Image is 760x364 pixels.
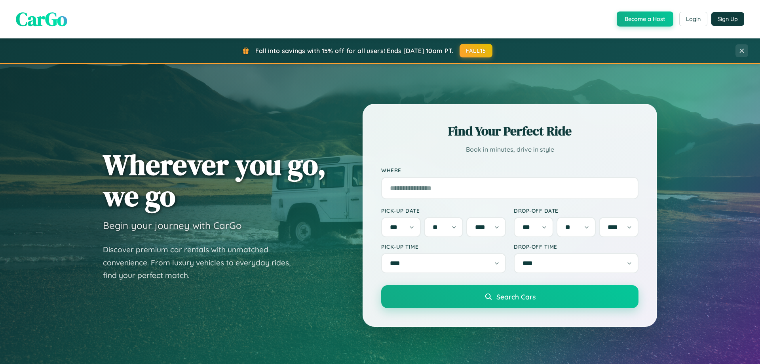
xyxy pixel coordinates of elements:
button: Login [679,12,707,26]
label: Pick-up Time [381,243,506,250]
h1: Wherever you go, we go [103,149,326,212]
label: Pick-up Date [381,207,506,214]
span: Search Cars [496,292,536,301]
button: FALL15 [460,44,493,57]
button: Become a Host [617,11,673,27]
button: Search Cars [381,285,638,308]
label: Where [381,167,638,174]
label: Drop-off Date [514,207,638,214]
span: Fall into savings with 15% off for all users! Ends [DATE] 10am PT. [255,47,454,55]
p: Book in minutes, drive in style [381,144,638,155]
button: Sign Up [711,12,744,26]
p: Discover premium car rentals with unmatched convenience. From luxury vehicles to everyday rides, ... [103,243,301,282]
span: CarGo [16,6,67,32]
label: Drop-off Time [514,243,638,250]
h3: Begin your journey with CarGo [103,219,242,231]
h2: Find Your Perfect Ride [381,122,638,140]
